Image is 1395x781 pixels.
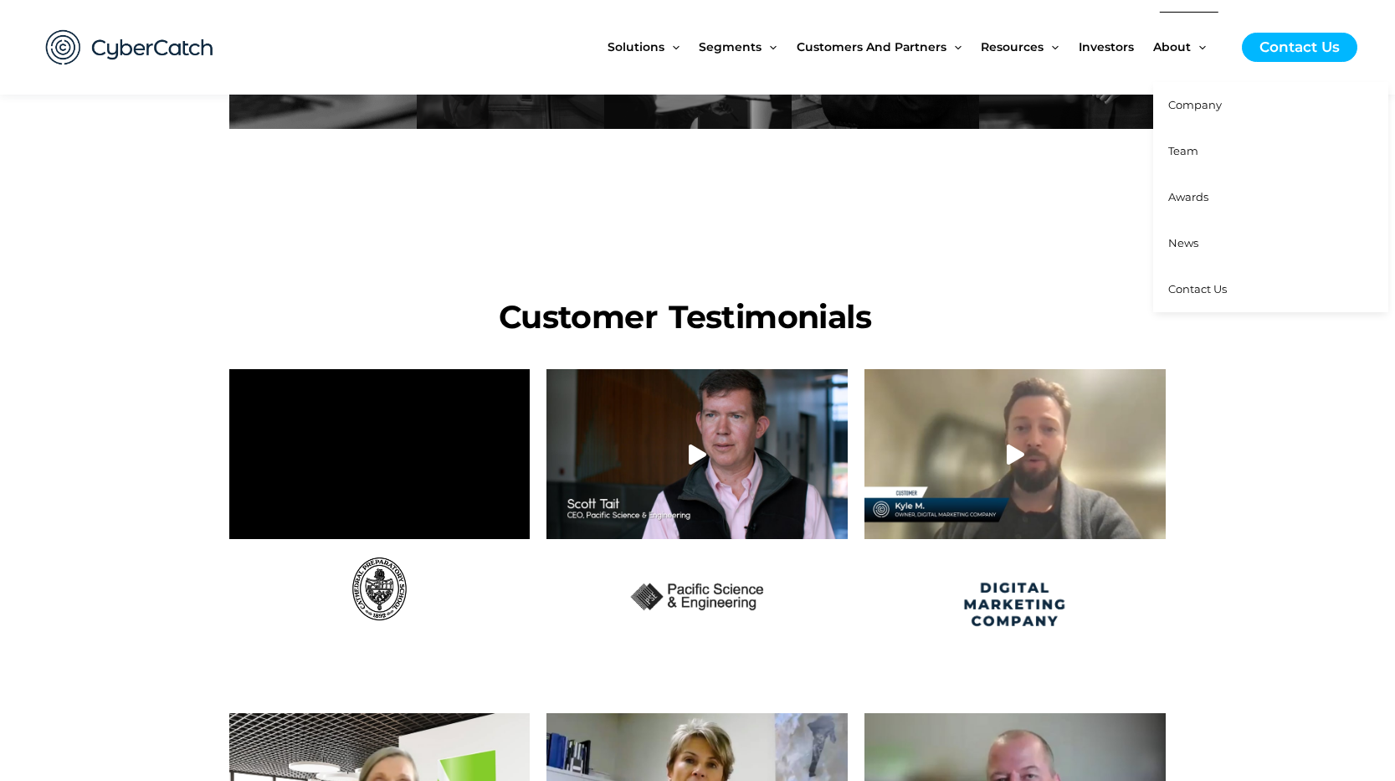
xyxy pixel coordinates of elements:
span: Segments [699,12,762,82]
span: Menu Toggle [1191,12,1206,82]
span: Menu Toggle [1044,12,1059,82]
span: Menu Toggle [664,12,680,82]
a: Contact Us [1242,33,1357,62]
span: Awards [1168,190,1208,203]
a: Investors [1079,12,1153,82]
span: About [1153,12,1191,82]
span: Investors [1079,12,1134,82]
span: Team [1168,144,1198,157]
span: News [1168,236,1198,249]
span: Menu Toggle [946,12,962,82]
a: News [1153,220,1388,266]
span: Resources [981,12,1044,82]
a: Contact Us [1153,266,1388,312]
a: Awards [1153,174,1388,220]
span: Contact Us [1168,282,1227,295]
nav: Site Navigation: New Main Menu [608,12,1225,82]
span: Company [1168,98,1222,111]
a: Company [1153,82,1388,128]
img: CyberCatch [29,13,230,82]
a: Team [1153,128,1388,174]
span: Solutions [608,12,664,82]
span: Menu Toggle [762,12,777,82]
h1: Customer Testimonials [229,293,1141,341]
span: Customers and Partners [797,12,946,82]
